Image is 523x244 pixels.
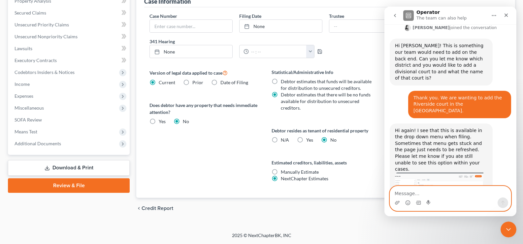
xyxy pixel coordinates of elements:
[15,57,57,63] span: Executory Contracts
[15,22,69,27] span: Unsecured Priority Claims
[272,69,380,76] label: Statistical/Administrative Info
[15,93,33,99] span: Expenses
[136,206,173,211] button: chevron_left Credit Report
[10,193,16,199] button: Upload attachment
[149,13,177,19] label: Case Number
[9,54,130,66] a: Executory Contracts
[15,46,32,51] span: Lawsuits
[183,119,189,124] span: No
[5,117,108,217] div: Hi again! I see that this is available in the drop down menu when filing. Sometimes that menu get...
[15,34,78,39] span: Unsecured Nonpriority Claims
[220,80,248,85] span: Date of Filing
[249,45,307,58] input: -- : --
[150,20,232,32] input: Enter case number...
[281,176,328,181] span: NextChapter Estimates
[281,79,372,91] span: Debtor estimates that funds will be available for distribution to unsecured creditors.
[281,169,319,175] span: Manually Estimate
[142,206,173,211] span: Credit Report
[9,31,130,43] a: Unsecured Nonpriority Claims
[74,232,450,244] div: 2025 © NextChapterBK, INC
[9,19,130,31] a: Unsecured Priority Claims
[501,222,516,237] iframe: Intercom live chat
[384,7,516,216] iframe: Intercom live chat
[5,117,127,231] div: Lindsey says…
[306,137,313,143] span: Yes
[240,20,322,32] a: None
[329,20,412,32] input: --
[329,13,344,19] label: Trustee
[239,13,261,19] label: Filing Date
[9,7,130,19] a: Secured Claims
[8,160,130,176] a: Download & Print
[15,129,37,134] span: Means Test
[149,69,258,77] label: Version of legal data applied to case
[9,114,130,126] a: SOFA Review
[159,119,166,124] span: Yes
[15,141,61,146] span: Additional Documents
[15,69,75,75] span: Codebtors Insiders & Notices
[150,45,232,58] a: None
[15,117,42,122] span: SOFA Review
[192,80,203,85] span: Prior
[272,159,380,166] label: Estimated creditors, liabilities, assets
[21,193,26,199] button: Emoji picker
[113,191,124,201] button: Send a message…
[149,102,258,116] label: Does debtor have any property that needs immediate attention?
[9,43,130,54] a: Lawsuits
[272,127,380,134] label: Debtor resides as tenant of residential property
[281,92,371,111] span: Debtor estimates that there will be no funds available for distribution to unsecured creditors.
[15,105,44,111] span: Miscellaneous
[31,193,37,199] button: Gif picker
[42,193,47,199] button: Start recording
[136,206,142,211] i: chevron_left
[281,137,289,143] span: N/A
[11,121,103,166] div: Hi again! I see that this is available in the drop down menu when filing. Sometimes that menu get...
[6,180,126,191] textarea: Message…
[8,178,130,193] a: Review & File
[146,38,326,45] label: 341 Hearing
[15,10,46,16] span: Secured Claims
[330,137,337,143] span: No
[15,81,30,87] span: Income
[159,80,175,85] span: Current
